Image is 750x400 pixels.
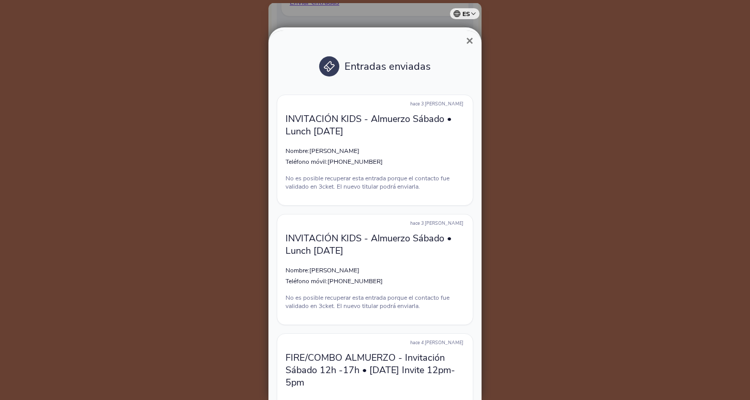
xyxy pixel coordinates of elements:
span: [PERSON_NAME] [309,147,359,155]
p: Teléfono móvil: [286,158,464,166]
p: INVITACIÓN KIDS - Almuerzo Sábado • Lunch [DATE] [286,113,464,137]
span: hace 4 [PERSON_NAME] [410,340,463,346]
p: No es posible recuperar esta entrada porque el contacto fue validado en 3cket. El nuevo titular p... [286,174,464,191]
span: [PHONE_NUMBER] [327,158,383,166]
span: Entradas enviadas [344,59,431,73]
p: FIRE/COMBO ALMUERZO - Invitación Sábado 12h -17h • [DATE] Invite 12pm-5pm [286,351,464,389]
span: hace 3 [PERSON_NAME] [410,101,463,107]
p: Nombre: [286,147,464,155]
p: No es posible recuperar esta entrada porque el contacto fue validado en 3cket. El nuevo titular p... [286,294,464,310]
span: hace 3 [PERSON_NAME] [410,220,463,226]
span: [PHONE_NUMBER] [327,277,383,285]
p: INVITACIÓN KIDS - Almuerzo Sábado • Lunch [DATE] [286,232,464,257]
p: Teléfono móvil: [286,277,464,285]
span: × [466,34,473,48]
span: [PERSON_NAME] [309,266,359,274]
p: Nombre: [286,266,464,274]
